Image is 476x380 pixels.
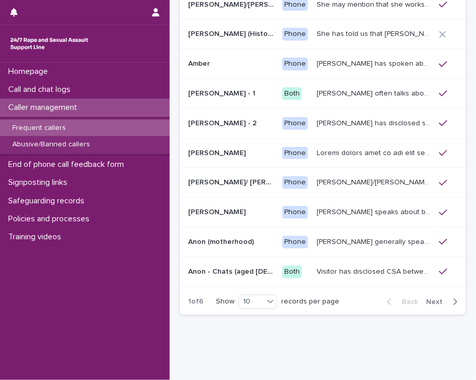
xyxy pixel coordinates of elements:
p: [PERSON_NAME]/ [PERSON_NAME] [188,176,276,187]
p: Visitor has disclosed CSA between 9-12 years of age involving brother in law who lifted them out ... [317,265,433,276]
p: Caller speaks about being raped and abused by the police and her ex-husband of 20 years. She has ... [317,206,433,217]
p: Amber has spoken about multiple experiences of sexual abuse. Amber told us she is now 18 (as of 0... [317,58,433,68]
p: She has told us that Prince Andrew was involved with her abuse. Men from Hollywood (or 'Hollywood... [317,28,433,39]
p: Amy often talks about being raped a night before or 2 weeks ago or a month ago. She also makes re... [317,87,433,98]
p: [PERSON_NAME] [188,206,248,217]
span: Back [396,298,418,306]
p: Signposting links [4,178,76,187]
p: [PERSON_NAME] - 1 [188,87,258,98]
img: rhQMoQhaT3yELyF149Cw [8,33,90,54]
div: Phone [282,147,308,160]
p: End of phone call feedback form [4,160,132,169]
p: Call and chat logs [4,85,79,94]
p: Policies and processes [4,214,98,224]
p: Show [216,297,234,306]
p: Amy has disclosed she has survived two rapes, one in the UK and the other in Australia in 2013. S... [317,117,433,128]
div: Both [282,265,302,278]
p: Anna/Emma often talks about being raped at gunpoint at the age of 13/14 by her ex-partner, aged 1... [317,176,433,187]
p: Anon (motherhood) [188,236,256,246]
div: Both [282,87,302,100]
p: Training videos [4,232,69,242]
p: Caller management [4,103,85,112]
p: Caller generally speaks conversationally about many different things in her life and rarely speak... [317,236,433,246]
p: records per page [281,297,339,306]
button: Back [379,297,422,307]
button: Next [422,297,466,307]
div: Phone [282,58,308,70]
p: Frequent callers [4,124,74,132]
div: Phone [282,117,308,130]
p: 1 of 6 [180,289,212,314]
div: Phone [282,28,308,41]
div: Phone [282,206,308,219]
p: Amber [188,58,212,68]
p: Safeguarding records [4,196,93,206]
p: Andrew shared that he has been raped and beaten by a group of men in or near his home twice withi... [317,147,433,158]
p: [PERSON_NAME] - 2 [188,117,259,128]
p: Anon - Chats (aged 16 -17) [188,265,276,276]
p: Homepage [4,67,56,77]
span: Next [426,298,449,306]
p: Abusive/Banned callers [4,140,98,149]
div: Phone [282,176,308,189]
p: Alison (Historic Plan) [188,28,276,39]
p: [PERSON_NAME] [188,147,248,158]
div: Phone [282,236,308,249]
div: 10 [239,296,264,308]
